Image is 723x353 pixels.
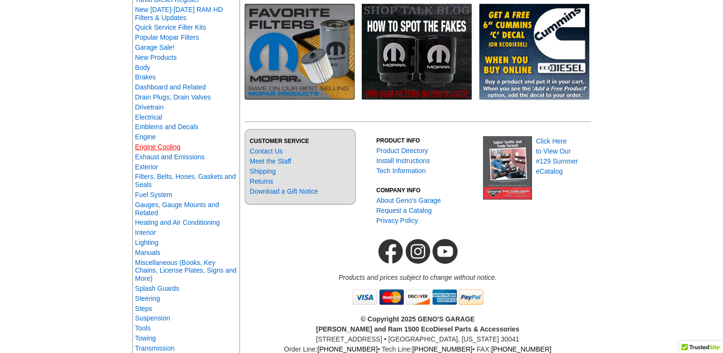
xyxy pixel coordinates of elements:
[135,23,206,31] a: Quick Service Filter Kits
[135,73,156,81] a: Brakes
[376,136,476,145] h3: PRODUCT INFO
[536,137,578,175] a: Click Hereto View Our#129 SummereCatalog
[135,201,219,217] a: Gauges, Gauge Mounts and Related
[250,157,291,165] a: Meet the Staff
[135,6,223,22] a: New [DATE]-[DATE] RAM HD Filters & Updates
[250,188,318,195] a: Download a Gift Notice
[135,295,160,302] a: Steering
[135,229,156,236] a: Interior
[250,137,350,145] h3: CUSTOMER SERVICE
[483,136,532,199] img: Geno's Garage eCatalog
[135,83,206,91] a: Dashboard and Related
[135,143,181,151] a: Engine Cooling
[376,157,430,165] a: Install Instructions
[376,217,418,224] a: Privacy Policy
[135,93,211,101] a: Drain Plugs, Drain Valves
[432,233,459,270] img: Geno's Garage YouTube Channel
[135,324,151,332] a: Tools
[377,233,404,270] img: Geno's Garage Facebook Link
[245,4,355,99] img: MOPAR Filter Specials
[135,173,236,188] a: Filters, Belts, Hoses, Gaskets and Seals
[135,33,199,41] a: Popular Mopar Filters
[491,345,551,353] a: [PHONE_NUMBER]
[351,283,485,311] img: creditcards.gif
[135,334,156,342] a: Towing
[362,4,472,99] img: Geno's Garage Tech Blog
[135,249,161,256] a: Manuals
[376,197,441,204] a: About Geno's Garage
[135,239,159,246] a: Lighting
[250,177,273,185] a: Returns
[316,315,519,333] b: © Copyright 2025 GENO'S GARAGE [PERSON_NAME] and Ram 1500 EcoDiesel Parts & Accessories
[135,314,170,322] a: Suspension
[135,133,156,141] a: Engine
[135,344,175,352] a: Transmission
[135,44,175,51] a: Garage Sale!
[317,345,378,353] a: [PHONE_NUMBER]
[250,167,276,175] a: Shipping
[376,167,426,175] a: Tech Information
[135,103,164,111] a: Drivetrain
[135,191,173,199] a: Fuel System
[135,219,220,226] a: Heating and Air Conditioning
[339,274,497,281] em: Products and prices subject to change without notice.
[135,123,198,131] a: Emblems and Decals
[376,207,432,214] a: Request a Catalog
[135,305,152,312] a: Steps
[376,186,476,195] h3: COMPANY INFO
[135,259,237,283] a: Miscellaneous (Books, Key Chains, License Plates, Signs and More)
[135,64,151,71] a: Body
[135,285,180,292] a: Splash Guards
[412,345,473,353] a: [PHONE_NUMBER]
[135,163,158,171] a: Exterior
[250,147,283,155] a: Contact Us
[404,233,432,270] img: Geno's Garage Instagram Link
[135,113,162,121] a: Electrical
[135,54,177,61] a: New Products
[376,147,428,154] a: Product Directory
[479,4,589,99] img: Add FREE Decals to Your Order
[135,153,205,161] a: Exhaust and Emissions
